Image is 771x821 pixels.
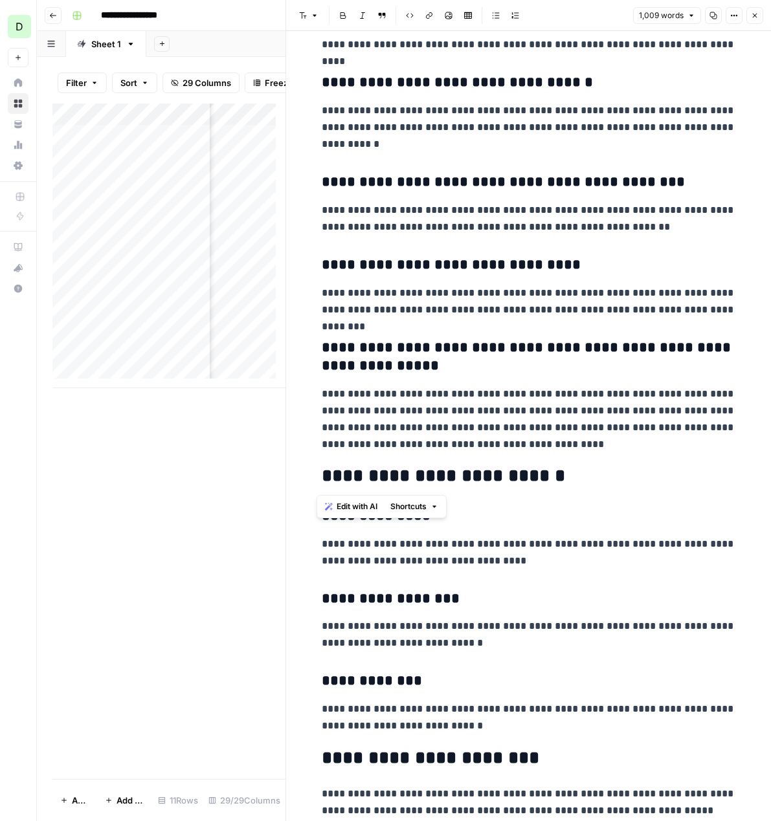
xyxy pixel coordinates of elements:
a: Sheet 1 [66,31,146,57]
span: Add Row [72,794,89,807]
a: Home [8,72,28,93]
span: 29 Columns [183,76,231,89]
div: 11 Rows [153,790,203,811]
button: Filter [58,72,107,93]
span: Filter [66,76,87,89]
div: 29/29 Columns [203,790,285,811]
button: Workspace: DomoAI [8,10,28,43]
button: Help + Support [8,278,28,299]
a: Settings [8,155,28,176]
button: Shortcuts [385,498,443,515]
a: Your Data [8,114,28,135]
a: Browse [8,93,28,114]
a: Usage [8,135,28,155]
button: Add 10 Rows [97,790,153,811]
button: 1,009 words [633,7,701,24]
span: Edit with AI [337,501,377,512]
span: 1,009 words [639,10,684,21]
span: Sort [120,76,137,89]
span: D [16,19,23,34]
button: Add Row [52,790,97,811]
button: Sort [112,72,157,93]
button: Freeze Columns [245,72,340,93]
span: Add 10 Rows [117,794,145,807]
span: Shortcuts [390,501,427,512]
button: 29 Columns [162,72,240,93]
div: Sheet 1 [91,38,121,50]
span: Freeze Columns [265,76,331,89]
button: Edit with AI [320,498,383,515]
button: What's new? [8,257,28,278]
a: AirOps Academy [8,237,28,257]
